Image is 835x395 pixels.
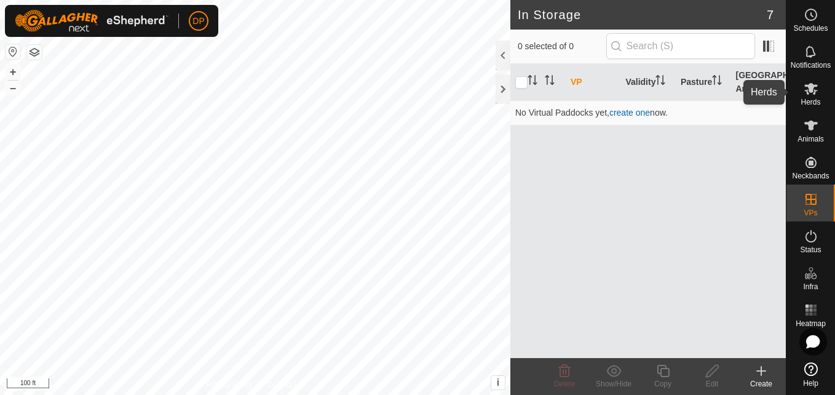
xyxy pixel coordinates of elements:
[6,44,20,59] button: Reset Map
[207,379,253,390] a: Privacy Policy
[767,6,774,24] span: 7
[518,7,767,22] h2: In Storage
[801,98,820,106] span: Herds
[518,40,606,53] span: 0 selected of 0
[796,320,826,327] span: Heatmap
[737,378,786,389] div: Create
[786,357,835,392] a: Help
[755,84,765,94] p-sorticon: Activate to sort
[497,377,499,388] span: i
[792,172,829,180] span: Neckbands
[797,135,824,143] span: Animals
[545,77,555,87] p-sorticon: Activate to sort
[730,64,786,101] th: [GEOGRAPHIC_DATA] Area
[491,376,505,389] button: i
[566,64,621,101] th: VP
[687,378,737,389] div: Edit
[638,378,687,389] div: Copy
[803,380,818,387] span: Help
[606,33,755,59] input: Search (S)
[528,77,537,87] p-sorticon: Activate to sort
[804,209,817,217] span: VPs
[676,64,731,101] th: Pasture
[589,378,638,389] div: Show/Hide
[803,283,818,290] span: Infra
[192,15,204,28] span: DP
[800,246,821,253] span: Status
[27,45,42,60] button: Map Layers
[620,64,676,101] th: Validity
[791,62,831,69] span: Notifications
[609,108,650,118] a: create one
[267,379,304,390] a: Contact Us
[655,77,665,87] p-sorticon: Activate to sort
[15,10,168,32] img: Gallagher Logo
[554,380,576,388] span: Delete
[6,81,20,95] button: –
[6,65,20,79] button: +
[510,100,786,125] td: No Virtual Paddocks yet, now.
[793,25,828,32] span: Schedules
[712,77,722,87] p-sorticon: Activate to sort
